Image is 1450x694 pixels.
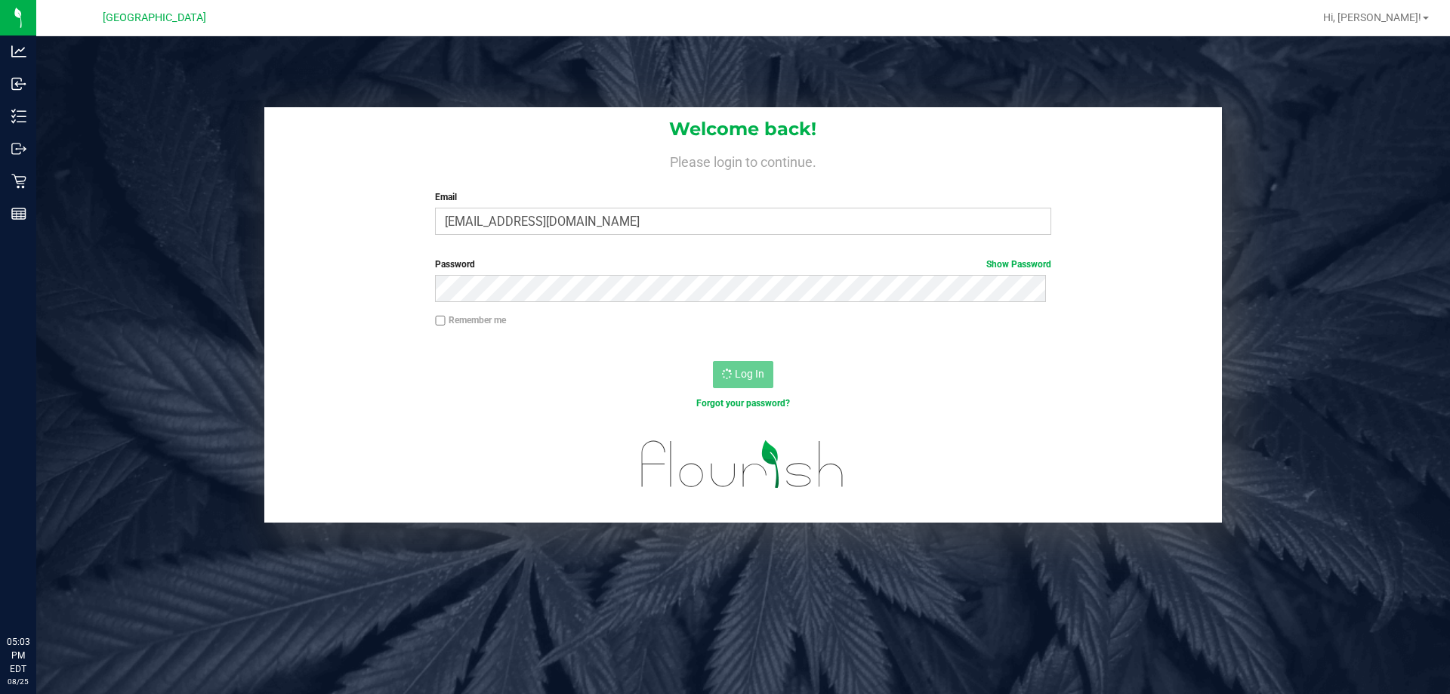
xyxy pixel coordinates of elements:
[1323,11,1421,23] span: Hi, [PERSON_NAME]!
[7,676,29,687] p: 08/25
[435,316,446,326] input: Remember me
[11,141,26,156] inline-svg: Outbound
[696,398,790,409] a: Forgot your password?
[986,259,1051,270] a: Show Password
[11,109,26,124] inline-svg: Inventory
[435,313,506,327] label: Remember me
[735,368,764,380] span: Log In
[11,76,26,91] inline-svg: Inbound
[11,206,26,221] inline-svg: Reports
[435,259,475,270] span: Password
[11,174,26,189] inline-svg: Retail
[713,361,773,388] button: Log In
[264,151,1222,169] h4: Please login to continue.
[435,190,1050,204] label: Email
[11,44,26,59] inline-svg: Analytics
[103,11,206,24] span: [GEOGRAPHIC_DATA]
[623,426,862,503] img: flourish_logo.svg
[264,119,1222,139] h1: Welcome back!
[7,635,29,676] p: 05:03 PM EDT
